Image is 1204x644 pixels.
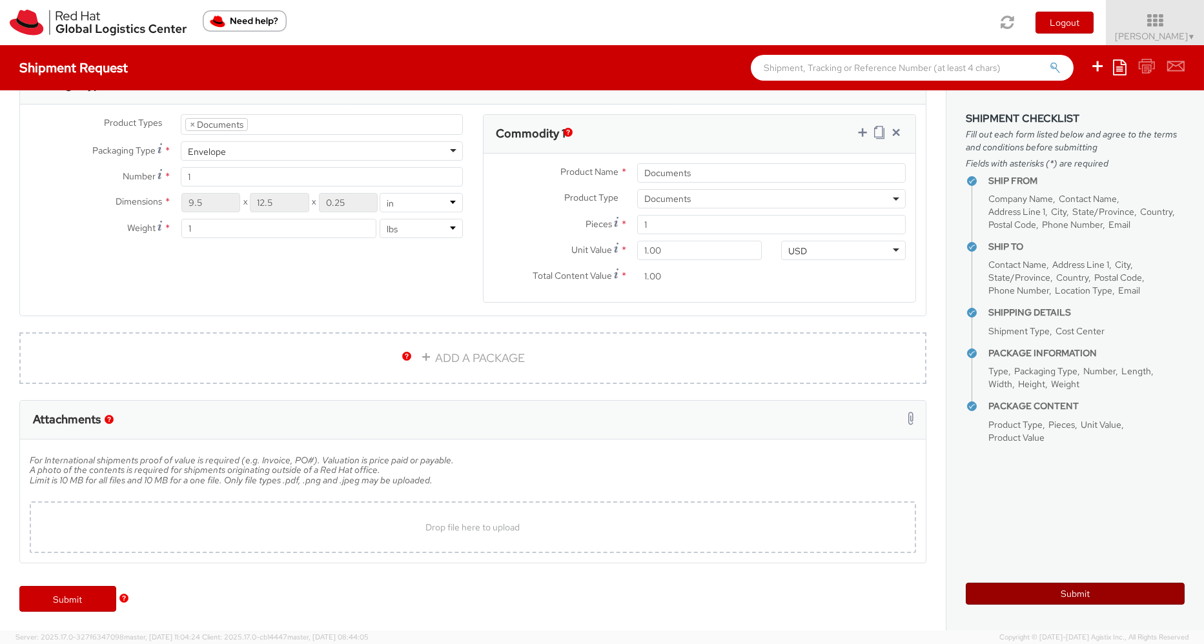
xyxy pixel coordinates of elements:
h3: Attachments [33,413,101,426]
span: Product Value [988,432,1045,443]
button: Logout [1036,12,1094,34]
span: Pieces [586,218,612,230]
span: Packaging Type [92,145,156,156]
span: Dimensions [116,196,162,207]
h4: Package Content [988,401,1185,411]
span: Weight [127,222,156,234]
span: Type [988,365,1008,377]
span: Product Type [564,192,618,203]
span: State/Province [1072,206,1134,217]
button: Need help? [203,10,287,32]
span: Address Line 1 [988,206,1045,217]
span: Postal Code [1094,272,1142,283]
span: Contact Name [988,259,1046,270]
h4: Shipping Details [988,308,1185,317]
a: Submit [19,586,116,612]
span: Server: 2025.17.0-327f6347098 [15,632,200,641]
span: Phone Number [1042,219,1103,230]
span: Address Line 1 [1052,259,1109,270]
span: master, [DATE] 08:44:05 [287,632,369,641]
li: Documents [185,118,248,131]
span: Product Type [988,419,1043,430]
input: Shipment, Tracking or Reference Number (at least 4 chars) [751,55,1074,81]
button: Submit [966,583,1185,605]
span: Fill out each form listed below and agree to the terms and conditions before submitting [966,128,1185,154]
img: rh-logistics-00dfa346123c4ec078e1.svg [10,10,187,35]
span: Email [1108,219,1130,230]
span: × [190,119,195,130]
a: ADD A PACKAGE [19,332,926,384]
span: Total Content Value [533,270,612,281]
span: Weight [1051,378,1079,390]
h4: Package Information [988,348,1185,358]
span: State/Province [988,272,1050,283]
span: Client: 2025.17.0-cb14447 [202,632,369,641]
h3: Package Type 1 [33,78,114,91]
div: Envelope [188,145,226,158]
div: USD [788,245,807,257]
h4: Ship From [988,176,1185,186]
span: Location Type [1055,285,1112,296]
span: Fields with asterisks (*) are required [966,157,1185,170]
span: Postal Code [988,219,1036,230]
span: Number [123,170,156,182]
span: Unit Value [571,244,612,256]
input: Width [250,193,309,212]
span: [PERSON_NAME] [1115,30,1196,42]
span: City [1051,206,1066,217]
span: Drop file here to upload [426,521,520,533]
span: City [1115,259,1130,270]
span: Copyright © [DATE]-[DATE] Agistix Inc., All Rights Reserved [999,632,1189,643]
span: Cost Center [1056,325,1105,337]
span: Packaging Type [1014,365,1077,377]
span: Country [1140,206,1172,217]
span: Length [1121,365,1151,377]
span: Width [988,378,1012,390]
span: Documents [644,193,899,205]
span: X [309,193,319,212]
span: Product Types [104,117,162,128]
h5: For International shipments proof of value is required (e.g. Invoice, PO#). Valuation is price pa... [30,456,916,495]
span: Pieces [1048,419,1075,430]
span: Phone Number [988,285,1049,296]
h3: Commodity 1 [496,127,566,140]
span: ▼ [1188,32,1196,42]
span: Documents [637,189,906,208]
h3: Shipment Checklist [966,113,1185,125]
span: Contact Name [1059,193,1117,205]
span: Number [1083,365,1116,377]
span: Product Name [560,166,618,177]
span: Country [1056,272,1088,283]
span: Unit Value [1081,419,1121,430]
input: Height [319,193,378,212]
span: master, [DATE] 11:04:24 [124,632,200,641]
h4: Ship To [988,242,1185,252]
span: Company Name [988,193,1053,205]
span: Shipment Type [988,325,1050,337]
input: Length [181,193,240,212]
h4: Shipment Request [19,61,128,75]
span: X [240,193,250,212]
span: Height [1018,378,1045,390]
span: Email [1118,285,1140,296]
